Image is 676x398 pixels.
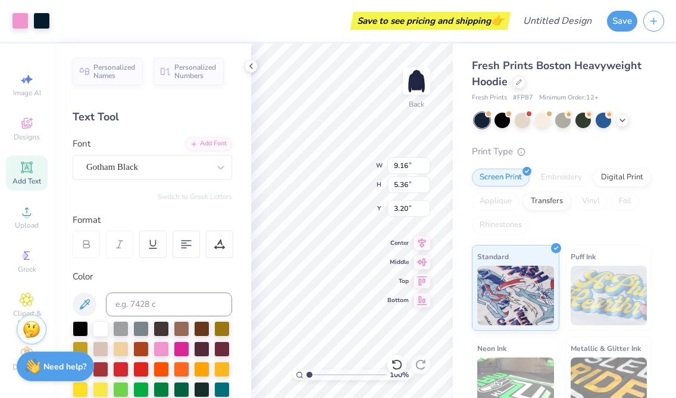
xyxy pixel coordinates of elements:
span: Minimum Order: 12 + [539,93,599,103]
span: Add Text [12,176,41,186]
div: Text Tool [73,109,232,125]
div: Add Font [185,137,232,151]
span: Metallic & Glitter Ink [571,342,641,355]
button: Switch to Greek Letters [158,192,232,201]
div: Embroidery [533,169,590,186]
input: e.g. 7428 c [106,293,232,316]
span: Middle [387,258,409,266]
span: Fresh Prints [472,93,507,103]
span: Top [387,277,409,285]
span: Standard [477,250,509,263]
div: Save to see pricing and shipping [353,12,508,30]
img: Back [405,69,428,93]
span: Personalized Names [93,63,136,80]
div: Rhinestones [472,216,530,234]
span: Upload [15,220,39,230]
span: 👉 [491,13,504,27]
span: Puff Ink [571,250,596,263]
span: Designs [14,132,40,142]
div: Vinyl [574,192,608,210]
span: Image AI [13,88,41,98]
strong: Need help? [43,361,86,372]
span: Clipart & logos [6,309,48,328]
div: Digital Print [593,169,651,186]
button: Save [607,11,637,32]
span: Greek [18,265,36,274]
div: Applique [472,192,519,210]
label: Font [73,137,90,151]
span: Decorate [12,362,41,372]
input: Untitled Design [514,9,601,33]
div: Screen Print [472,169,530,186]
div: Format [73,213,233,227]
span: # FP87 [513,93,533,103]
span: Personalized Numbers [174,63,217,80]
img: Standard [477,266,554,325]
span: Bottom [387,296,409,304]
div: Back [409,99,424,110]
span: Center [387,239,409,247]
div: Color [73,270,232,284]
span: Neon Ink [477,342,506,355]
span: 100 % [390,369,409,380]
span: Fresh Prints Boston Heavyweight Hoodie [472,58,641,89]
div: Transfers [523,192,571,210]
div: Foil [611,192,639,210]
img: Puff Ink [571,266,647,325]
div: Print Type [472,145,652,158]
